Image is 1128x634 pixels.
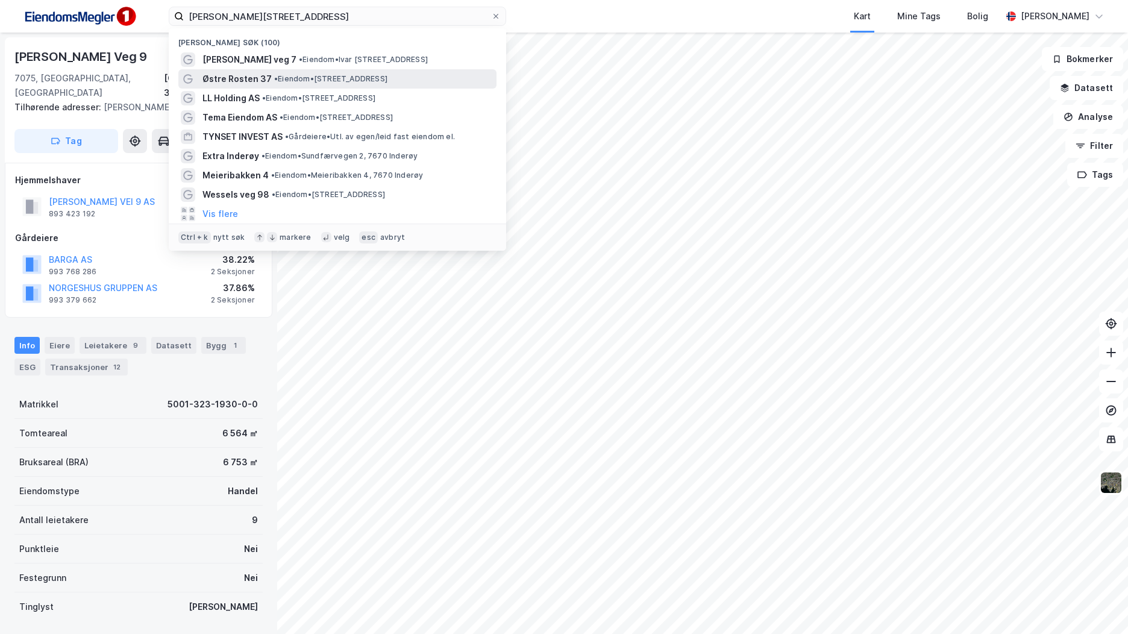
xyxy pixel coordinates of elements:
div: Tomteareal [19,426,67,441]
div: nytt søk [213,233,245,242]
span: Meieribakken 4 [202,168,269,183]
div: Bolig [967,9,988,24]
button: Datasett [1050,76,1123,100]
div: Hjemmelshaver [15,173,262,187]
button: Analyse [1053,105,1123,129]
div: Nei [244,542,258,556]
div: Bygg [201,337,246,354]
div: 1 [229,339,241,351]
iframe: Chat Widget [1068,576,1128,634]
span: • [274,74,278,83]
span: Eiendom • [STREET_ADDRESS] [262,93,375,103]
div: Eiendomstype [19,484,80,498]
span: Tema Eiendom AS [202,110,277,125]
div: 993 768 286 [49,267,96,277]
div: Info [14,337,40,354]
div: 6 753 ㎡ [223,455,258,469]
div: esc [359,231,378,243]
input: Søk på adresse, matrikkel, gårdeiere, leietakere eller personer [184,7,491,25]
span: Wessels veg 98 [202,187,269,202]
div: Bruksareal (BRA) [19,455,89,469]
div: markere [280,233,311,242]
div: [PERSON_NAME] [189,600,258,614]
img: F4PB6Px+NJ5v8B7XTbfpPpyloAAAAASUVORK5CYII= [19,3,140,30]
div: Matrikkel [19,397,58,412]
div: [GEOGRAPHIC_DATA], 323/1930 [164,71,263,100]
span: • [280,113,283,122]
span: Gårdeiere • Utl. av egen/leid fast eiendom el. [285,132,455,142]
div: 893 423 192 [49,209,95,219]
img: 9k= [1100,471,1123,494]
span: Tilhørende adresser: [14,102,104,112]
button: Tags [1067,163,1123,187]
div: 2 Seksjoner [211,295,255,305]
div: Ctrl + k [178,231,211,243]
div: 12 [111,361,123,373]
div: Leietakere [80,337,146,354]
span: • [262,93,266,102]
span: • [262,151,265,160]
span: Extra Inderøy [202,149,259,163]
div: Antall leietakere [19,513,89,527]
div: [PERSON_NAME] Veg 11 [14,100,253,115]
div: Festegrunn [19,571,66,585]
span: [PERSON_NAME] veg 7 [202,52,296,67]
span: TYNSET INVEST AS [202,130,283,144]
div: 6 564 ㎡ [222,426,258,441]
div: Kart [854,9,871,24]
div: ESG [14,359,40,375]
button: Bokmerker [1042,47,1123,71]
span: • [285,132,289,141]
span: Eiendom • Ivar [STREET_ADDRESS] [299,55,428,64]
div: Handel [228,484,258,498]
div: [PERSON_NAME] søk (100) [169,28,506,50]
button: Tag [14,129,118,153]
div: 5001-323-1930-0-0 [168,397,258,412]
div: 38.22% [211,253,255,267]
div: 7075, [GEOGRAPHIC_DATA], [GEOGRAPHIC_DATA] [14,71,164,100]
div: 9 [130,339,142,351]
div: [PERSON_NAME] Veg 9 [14,47,149,66]
span: Eiendom • Meieribakken 4, 7670 Inderøy [271,171,423,180]
button: Vis flere [202,207,238,221]
div: Eiere [45,337,75,354]
span: Eiendom • [STREET_ADDRESS] [272,190,385,199]
div: [PERSON_NAME] [1021,9,1089,24]
div: Nei [244,571,258,585]
div: Tinglyst [19,600,54,614]
div: Datasett [151,337,196,354]
div: Punktleie [19,542,59,556]
div: 37.86% [211,281,255,295]
div: 2 Seksjoner [211,267,255,277]
div: 9 [252,513,258,527]
div: velg [334,233,350,242]
div: Transaksjoner [45,359,128,375]
span: Eiendom • Sundfærvegen 2, 7670 Inderøy [262,151,418,161]
span: • [271,171,275,180]
span: Eiendom • [STREET_ADDRESS] [274,74,387,84]
div: 993 379 662 [49,295,96,305]
button: Filter [1065,134,1123,158]
span: LL Holding AS [202,91,260,105]
span: Østre Rosten 37 [202,72,272,86]
span: • [272,190,275,199]
span: Eiendom • [STREET_ADDRESS] [280,113,393,122]
span: • [299,55,302,64]
div: Mine Tags [897,9,941,24]
div: Kontrollprogram for chat [1068,576,1128,634]
div: Gårdeiere [15,231,262,245]
div: avbryt [380,233,405,242]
